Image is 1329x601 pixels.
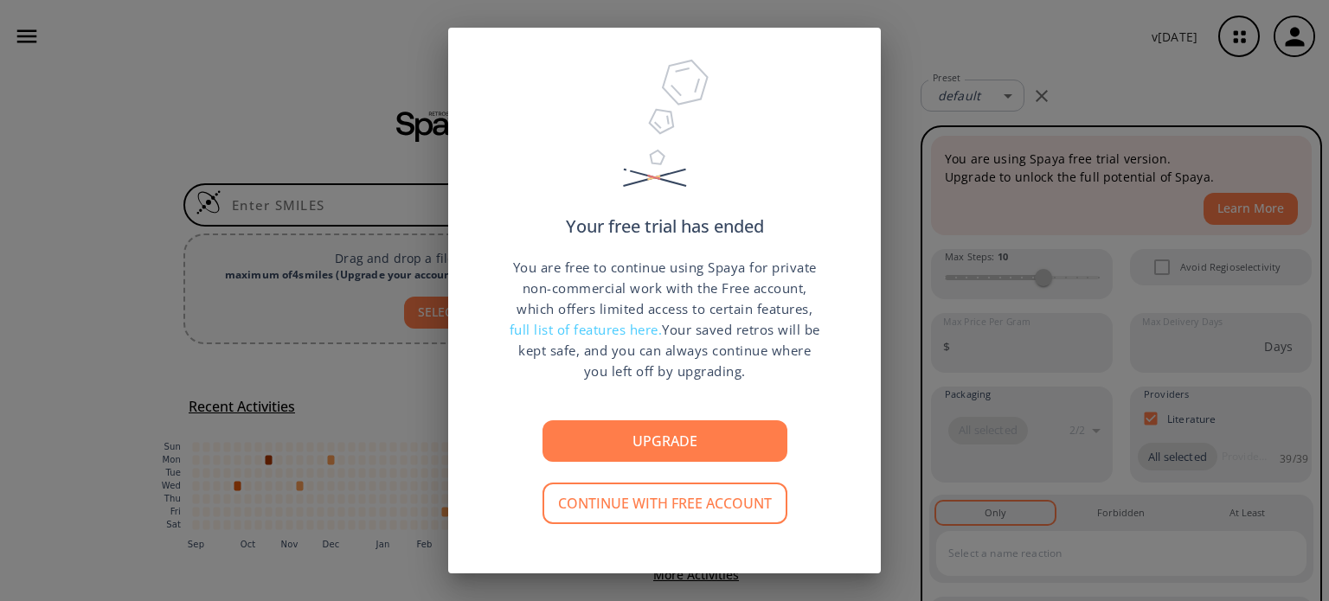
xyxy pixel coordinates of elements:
[543,483,787,524] button: Continue with free account
[566,218,764,235] p: Your free trial has ended
[615,54,714,218] img: Trial Ended
[509,257,820,381] p: You are free to continue using Spaya for private non-commercial work with the Free account, which...
[510,321,663,338] span: full list of features here.
[543,420,787,462] button: Upgrade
